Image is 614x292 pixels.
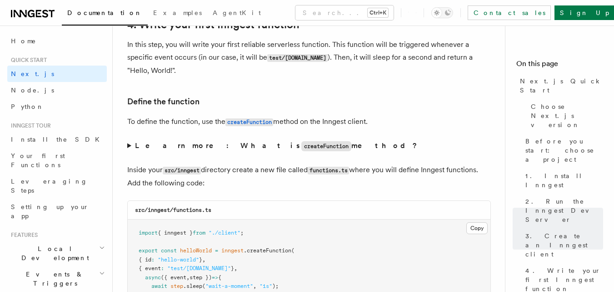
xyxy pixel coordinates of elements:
a: Home [7,33,107,49]
code: src/inngest/functions.ts [135,207,211,213]
code: src/inngest [163,167,201,174]
button: Search...Ctrl+K [295,5,394,20]
span: .createFunction [244,247,291,254]
span: => [212,274,218,281]
a: Next.js Quick Start [516,73,603,98]
span: Next.js [11,70,54,77]
button: Local Development [7,241,107,266]
button: Events & Triggers [7,266,107,292]
span: Features [7,231,38,239]
span: ; [240,230,244,236]
p: To define the function, use the method on the Inngest client. [127,115,491,128]
span: export [139,247,158,254]
span: from [193,230,205,236]
p: In this step, you will write your first reliable serverless function. This function will be trigg... [127,38,491,77]
span: Before you start: choose a project [525,137,603,164]
span: "wait-a-moment" [205,283,253,289]
span: = [215,247,218,254]
span: ( [291,247,295,254]
span: ( [202,283,205,289]
span: , [202,256,205,263]
span: async [145,274,161,281]
span: { [218,274,221,281]
span: Home [11,36,36,46]
span: "./client" [209,230,240,236]
strong: Learn more: What is method? [135,141,419,150]
span: Choose Next.js version [531,102,603,129]
span: Local Development [7,244,99,262]
span: , [234,265,237,272]
span: Inngest tour [7,122,51,129]
a: Install the SDK [7,131,107,148]
a: Examples [148,3,207,25]
span: .sleep [183,283,202,289]
span: "hello-world" [158,256,199,263]
span: } [199,256,202,263]
span: , [186,274,190,281]
span: helloWorld [180,247,212,254]
span: "1s" [260,283,272,289]
a: Contact sales [468,5,551,20]
a: Next.js [7,66,107,82]
span: Next.js Quick Start [520,77,603,95]
a: Choose Next.js version [527,98,603,133]
p: Inside your directory create a new file called where you will define Inngest functions. Add the f... [127,164,491,190]
span: Events & Triggers [7,270,99,288]
a: AgentKit [207,3,266,25]
a: createFunction [225,117,273,126]
code: test/[DOMAIN_NAME] [267,54,328,62]
a: Leveraging Steps [7,173,107,199]
a: Before you start: choose a project [522,133,603,168]
span: : [161,265,164,272]
span: Install the SDK [11,136,105,143]
span: 2. Run the Inngest Dev Server [525,197,603,224]
h4: On this page [516,58,603,73]
span: Node.js [11,87,54,94]
code: createFunction [225,118,273,126]
a: Setting up your app [7,199,107,224]
span: const [161,247,177,254]
a: 1. Install Inngest [522,168,603,193]
a: 2. Run the Inngest Dev Server [522,193,603,228]
span: { id [139,256,151,263]
span: Quick start [7,56,47,64]
summary: Learn more: What iscreateFunctionmethod? [127,139,491,153]
span: inngest [221,247,244,254]
span: AgentKit [213,9,261,16]
button: Copy [466,222,488,234]
span: 3. Create an Inngest client [525,231,603,259]
span: Your first Functions [11,152,65,169]
span: import [139,230,158,236]
a: Node.js [7,82,107,98]
a: Your first Functions [7,148,107,173]
a: Define the function [127,95,200,108]
span: 1. Install Inngest [525,171,603,190]
button: Toggle dark mode [431,7,453,18]
span: Examples [153,9,202,16]
span: step }) [190,274,212,281]
span: await [151,283,167,289]
span: , [253,283,256,289]
a: 3. Create an Inngest client [522,228,603,262]
span: Documentation [67,9,142,16]
kbd: Ctrl+K [368,8,388,17]
span: Python [11,103,44,110]
span: } [231,265,234,272]
span: ({ event [161,274,186,281]
span: : [151,256,155,263]
span: { event [139,265,161,272]
span: ); [272,283,279,289]
code: createFunction [301,141,351,151]
span: step [170,283,183,289]
a: Python [7,98,107,115]
span: "test/[DOMAIN_NAME]" [167,265,231,272]
a: Documentation [62,3,148,26]
span: Setting up your app [11,203,89,220]
span: { inngest } [158,230,193,236]
span: Leveraging Steps [11,178,88,194]
code: functions.ts [308,167,349,174]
